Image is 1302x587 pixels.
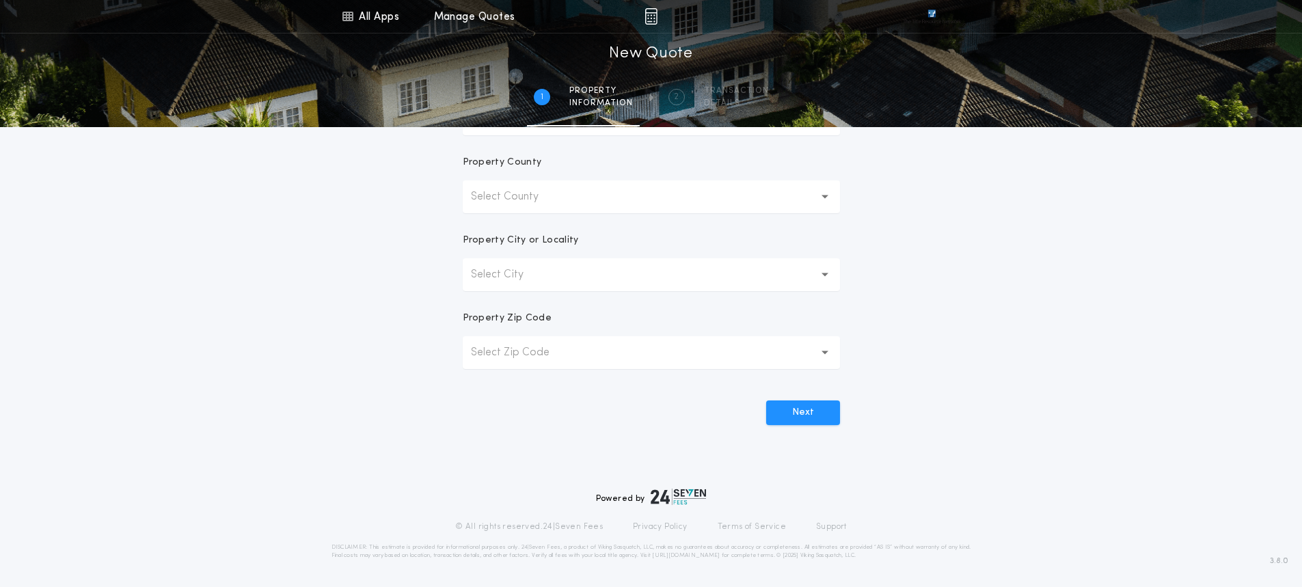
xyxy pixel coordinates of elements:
a: Terms of Service [718,521,786,532]
h1: New Quote [609,43,692,65]
p: Select City [471,267,545,283]
img: logo [651,489,707,505]
p: Select County [471,189,560,205]
p: Property County [463,156,542,169]
img: vs-icon [903,10,960,23]
span: information [569,98,633,109]
button: Next [766,400,840,425]
h2: 1 [541,92,543,103]
p: DISCLAIMER: This estimate is provided for informational purposes only. 24|Seven Fees, a product o... [331,543,971,560]
a: [URL][DOMAIN_NAME] [652,553,720,558]
button: Select County [463,180,840,213]
p: © All rights reserved. 24|Seven Fees [455,521,603,532]
span: Property [569,85,633,96]
p: Property Zip Code [463,312,552,325]
button: Select City [463,258,840,291]
span: 3.8.0 [1270,555,1288,567]
div: Powered by [596,489,707,505]
button: Select Zip Code [463,336,840,369]
img: img [645,8,657,25]
span: details [704,98,769,109]
span: Transaction [704,85,769,96]
h2: 2 [674,92,679,103]
p: Select Zip Code [471,344,571,361]
p: Property City or Locality [463,234,579,247]
a: Privacy Policy [633,521,688,532]
a: Support [816,521,847,532]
